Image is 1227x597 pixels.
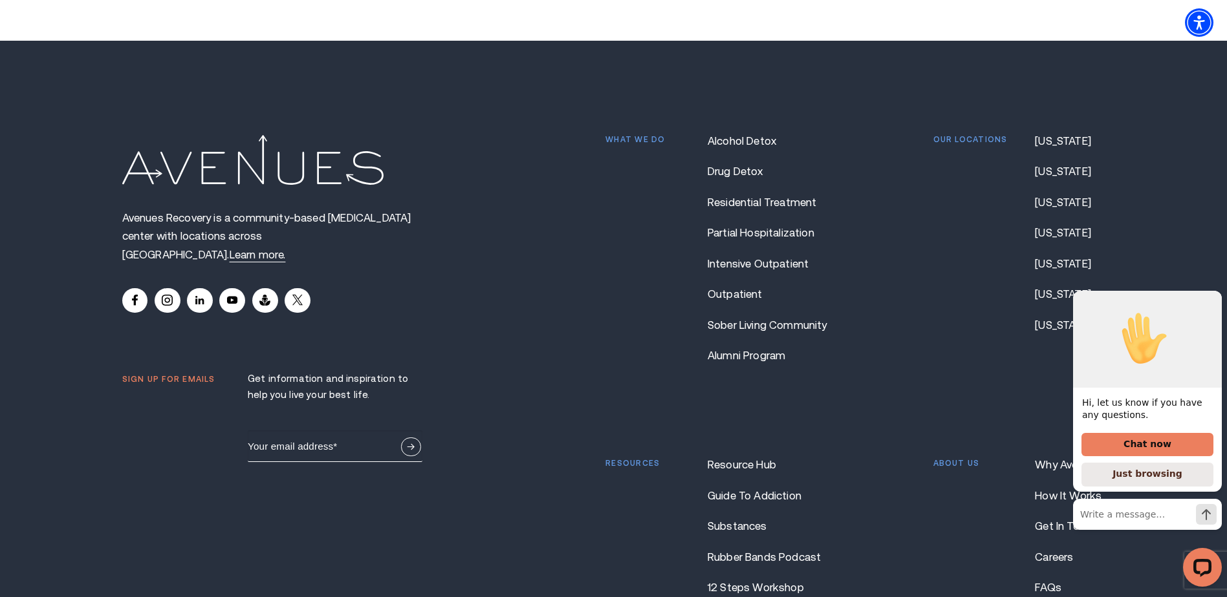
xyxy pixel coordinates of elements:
div: Accessibility Menu [1185,8,1213,37]
a: Youtube [219,288,245,313]
a: [US_STATE] [1035,258,1105,270]
p: Our locations [933,135,1008,144]
a: [US_STATE] [1035,165,1105,178]
a: [US_STATE] [1035,196,1105,209]
a: Intensive Outpatient [708,258,831,270]
a: Partial Hospitalization [708,227,831,239]
a: Guide To Addiction [708,490,831,502]
p: Sign up for emails [122,375,215,384]
a: Rubber Bands Podcast [708,551,831,563]
a: Substances [708,520,831,532]
button: Sign Up Now [401,437,421,456]
a: Get In Touch [1035,520,1105,532]
p: What we do [605,135,665,144]
a: FAQs [1035,581,1105,594]
a: Residential Treatment [708,196,831,209]
a: 12 Steps Workshop [708,581,831,594]
p: About us [933,459,980,468]
p: Resources [605,459,660,468]
a: [US_STATE] [1035,319,1105,331]
img: Avenues Logo [122,135,384,185]
a: Resource Hub [708,459,831,471]
a: Avenues Recovery is a community-based drug and alcohol rehabilitation center with locations acros... [230,249,286,261]
iframe: LiveChat chat widget [1063,290,1227,597]
a: Drug Detox [708,165,831,178]
input: Email [248,430,422,462]
a: [US_STATE] [1035,227,1105,239]
a: Alcohol Detox [708,135,831,147]
a: [US_STATE] [1035,288,1105,300]
p: Avenues Recovery is a community-based [MEDICAL_DATA] center with locations across [GEOGRAPHIC_DATA]. [122,209,423,265]
p: Get information and inspiration to help you live your best life. [248,371,420,403]
a: Careers [1035,551,1105,563]
a: [US_STATE] [1035,135,1105,147]
a: Outpatient [708,288,831,300]
a: How It Works [1035,490,1105,502]
a: Why Avenues [1035,459,1105,471]
a: Sober Living Community [708,319,831,331]
a: Alumni Program [708,350,831,362]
